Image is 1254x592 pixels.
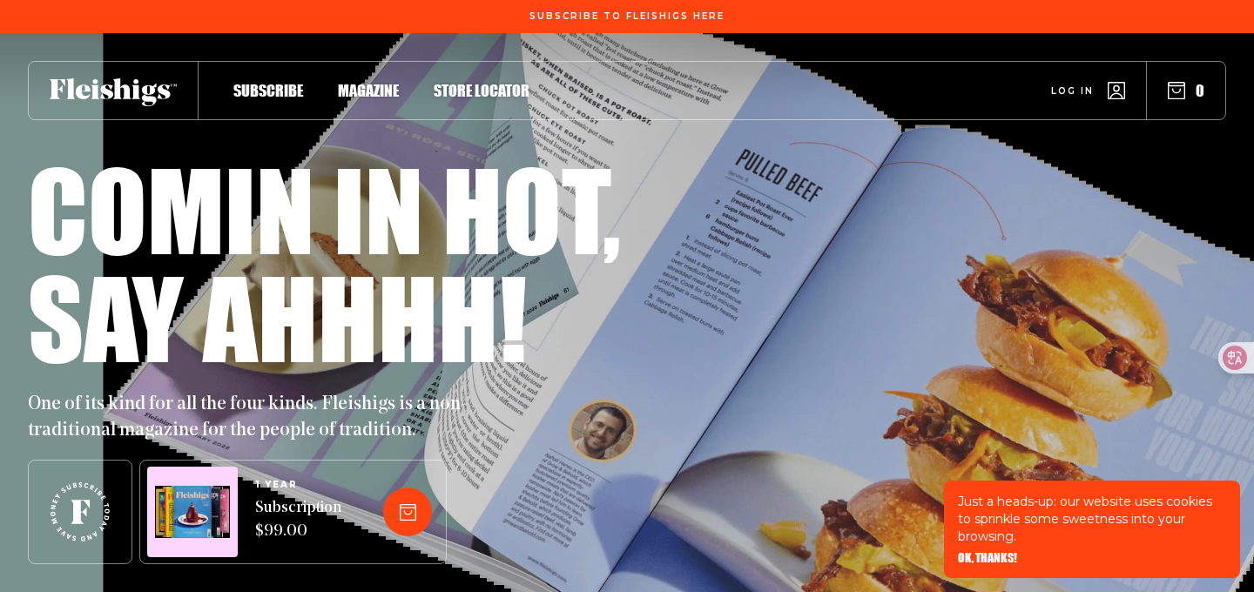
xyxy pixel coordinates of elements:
span: Subscription $99.00 [255,497,341,544]
span: Log in [1051,84,1094,98]
button: OK, THANKS! [958,552,1017,564]
button: 0 [1168,81,1204,100]
a: Subscribe [233,78,303,102]
a: Store locator [434,78,529,102]
h1: Comin in hot, [28,155,621,263]
a: Log in [1051,82,1125,99]
span: Magazine [338,81,399,100]
a: 1 YEARSubscription $99.00 [255,480,341,544]
h1: Say ahhhh! [28,263,527,371]
span: Subscribe [233,81,303,100]
span: Subscribe To Fleishigs Here [529,11,725,22]
span: Store locator [434,81,529,100]
a: Subscribe To Fleishigs Here [526,11,728,20]
span: 1 YEAR [255,480,341,490]
p: One of its kind for all the four kinds. Fleishigs is a non-traditional magazine for the people of... [28,392,481,444]
p: Just a heads-up: our website uses cookies to sprinkle some sweetness into your browsing. [958,493,1226,545]
a: Magazine [338,78,399,102]
img: Magazines image [155,486,230,539]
